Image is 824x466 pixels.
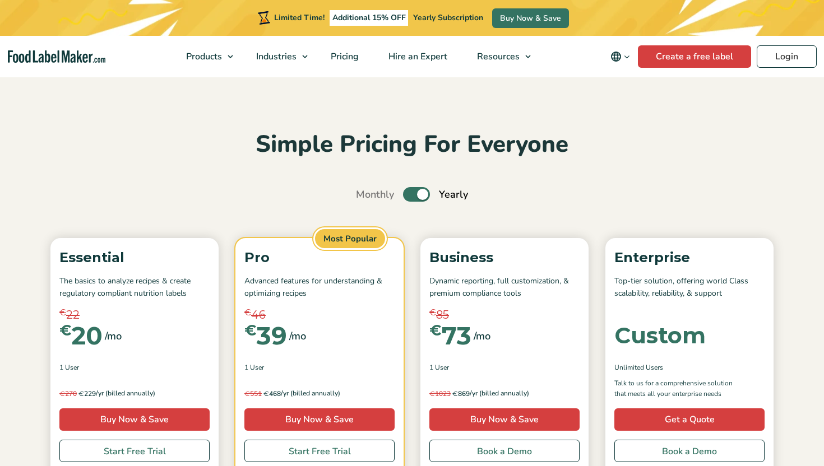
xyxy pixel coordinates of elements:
[474,328,490,344] span: /mo
[614,378,743,399] p: Talk to us for a comprehensive solution that meets all your enterprise needs
[374,36,460,77] a: Hire an Expert
[429,275,580,300] p: Dynamic reporting, full customization, & premium compliance tools
[757,45,817,68] a: Login
[244,408,395,431] a: Buy Now & Save
[244,440,395,462] a: Start Free Trial
[253,50,298,63] span: Industries
[313,227,387,250] span: Most Popular
[263,389,269,398] span: €
[96,388,155,399] span: /yr (billed annually)
[244,362,264,372] span: 1 User
[429,389,435,398] span: €
[474,50,521,63] span: Resources
[429,247,580,268] p: Business
[244,323,287,348] div: 39
[45,129,779,160] h2: Simple Pricing For Everyone
[492,8,569,28] a: Buy Now & Save
[244,389,250,398] span: €
[614,247,765,268] p: Enterprise
[274,12,325,23] span: Limited Time!
[429,389,451,398] del: 1023
[59,408,210,431] a: Buy Now & Save
[59,362,79,372] span: 1 User
[59,440,210,462] a: Start Free Trial
[59,275,210,300] p: The basics to analyze recipes & create regulatory compliant nutrition labels
[470,388,529,399] span: /yr (billed annually)
[638,45,751,68] a: Create a free label
[244,388,281,399] span: 468
[244,323,257,338] span: €
[429,323,471,348] div: 73
[244,247,395,268] p: Pro
[403,187,430,202] label: Toggle
[614,362,663,372] span: Unlimited Users
[105,328,122,344] span: /mo
[59,389,77,398] del: 270
[429,362,449,372] span: 1 User
[59,389,65,398] span: €
[614,408,765,431] a: Get a Quote
[429,440,580,462] a: Book a Demo
[356,187,394,202] span: Monthly
[59,323,103,348] div: 20
[183,50,223,63] span: Products
[614,324,706,347] div: Custom
[385,50,448,63] span: Hire an Expert
[59,247,210,268] p: Essential
[327,50,360,63] span: Pricing
[462,36,536,77] a: Resources
[436,306,449,323] span: 85
[242,36,313,77] a: Industries
[172,36,239,77] a: Products
[244,306,251,319] span: €
[439,187,468,202] span: Yearly
[413,12,483,23] span: Yearly Subscription
[8,50,105,63] a: Food Label Maker homepage
[281,388,340,399] span: /yr (billed annually)
[429,388,470,399] span: 869
[244,275,395,300] p: Advanced features for understanding & optimizing recipes
[429,323,442,338] span: €
[429,306,436,319] span: €
[59,306,66,319] span: €
[78,389,84,398] span: €
[330,10,409,26] span: Additional 15% OFF
[603,45,638,68] button: Change language
[429,408,580,431] a: Buy Now & Save
[316,36,371,77] a: Pricing
[59,323,72,338] span: €
[59,388,96,399] span: 229
[452,389,458,398] span: €
[251,306,266,323] span: 46
[66,306,80,323] span: 22
[244,389,262,398] del: 551
[614,275,765,300] p: Top-tier solution, offering world Class scalability, reliability, & support
[614,440,765,462] a: Book a Demo
[289,328,306,344] span: /mo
